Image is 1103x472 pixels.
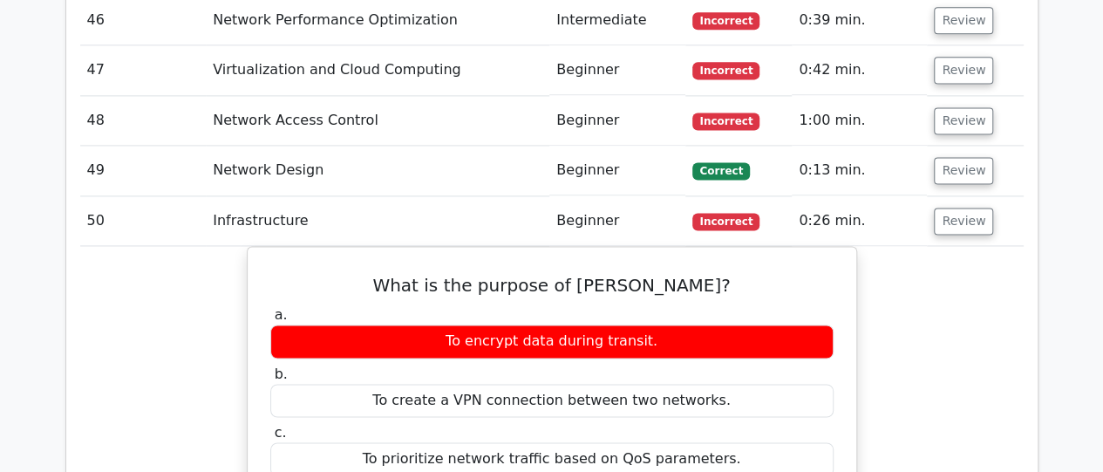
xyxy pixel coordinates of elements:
span: Incorrect [692,62,759,79]
div: To create a VPN connection between two networks. [270,384,834,418]
td: Beginner [549,96,685,146]
button: Review [934,7,993,34]
td: 1:00 min. [792,96,927,146]
span: c. [275,424,287,441]
button: Review [934,107,993,134]
td: 47 [80,45,207,95]
td: Beginner [549,146,685,195]
h5: What is the purpose of [PERSON_NAME]? [269,275,835,296]
td: Infrastructure [206,196,549,246]
td: Beginner [549,45,685,95]
span: a. [275,306,288,323]
button: Review [934,157,993,184]
span: Correct [692,162,749,180]
td: 0:42 min. [792,45,927,95]
td: Virtualization and Cloud Computing [206,45,549,95]
td: 0:13 min. [792,146,927,195]
div: To encrypt data during transit. [270,325,834,359]
td: 50 [80,196,207,246]
span: Incorrect [692,113,759,130]
td: 48 [80,96,207,146]
span: b. [275,366,288,382]
td: 0:26 min. [792,196,927,246]
td: Network Access Control [206,96,549,146]
button: Review [934,208,993,235]
button: Review [934,57,993,84]
span: Incorrect [692,213,759,230]
span: Incorrect [692,12,759,30]
td: Network Design [206,146,549,195]
td: Beginner [549,196,685,246]
td: 49 [80,146,207,195]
